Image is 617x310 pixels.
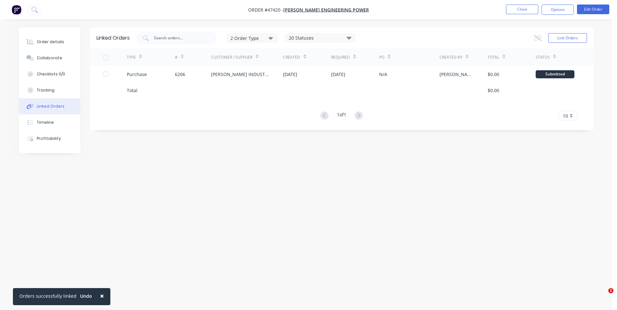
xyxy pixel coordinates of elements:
[227,33,278,43] button: 2 Order Type
[548,33,587,43] button: Link Orders
[19,34,80,50] button: Order details
[595,288,611,304] iframe: Intercom live chat
[285,34,355,42] div: 20 Statuses
[153,35,207,41] input: Search orders...
[440,71,475,78] div: [PERSON_NAME]
[127,54,136,60] div: TYPE
[19,114,80,131] button: Timeline
[248,7,283,13] span: Order #47420 -
[12,5,21,15] img: Factory
[175,54,177,60] div: #
[94,288,110,304] button: Close
[440,54,462,60] div: Created By
[283,7,369,13] a: [PERSON_NAME] ENGINEERING POWER
[379,54,384,60] div: PO
[577,5,609,14] button: Edit Order
[37,103,65,109] div: Linked Orders
[37,120,54,125] div: Timeline
[379,71,387,78] div: N/A
[19,82,80,98] button: Tracking
[37,87,55,93] div: Tracking
[331,71,345,78] div: [DATE]
[283,71,297,78] div: [DATE]
[608,288,613,293] span: 1
[488,54,499,60] div: Total
[337,111,346,121] div: 1 of 1
[19,98,80,114] button: Linked Orders
[19,50,80,66] button: Collaborate
[488,71,499,78] div: $0.00
[211,71,270,78] div: [PERSON_NAME] INDUSTRIES
[536,70,574,78] div: Submitted
[100,291,104,300] span: ×
[536,54,550,60] div: Status
[488,87,499,94] div: $0.00
[19,293,76,299] div: Orders successfully linked
[37,39,64,45] div: Order details
[19,66,80,82] button: Checklists 0/0
[230,34,274,41] div: 2 Order Type
[37,136,61,141] div: Profitability
[76,291,96,301] button: Undo
[541,5,574,15] button: Options
[19,131,80,147] button: Profitability
[127,87,137,94] div: Total
[175,71,185,78] div: 6206
[211,54,252,60] div: Customer / Supplier
[563,112,568,119] span: 10
[331,54,350,60] div: Required
[506,5,538,14] button: Close
[283,54,300,60] div: Created
[37,55,62,61] div: Collaborate
[37,71,65,77] div: Checklists 0/0
[96,34,130,42] div: Linked Orders
[127,71,147,78] div: Purchase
